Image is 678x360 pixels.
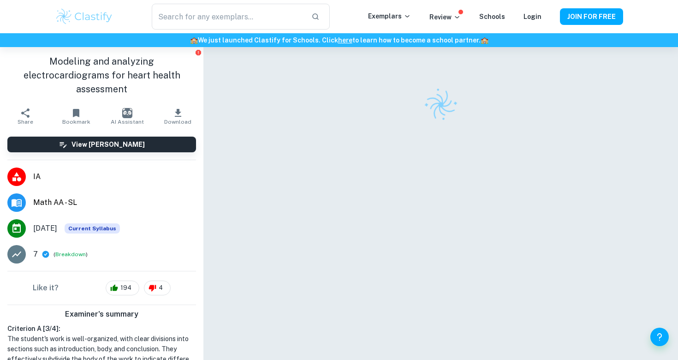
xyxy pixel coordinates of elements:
button: Report issue [195,49,202,56]
h6: We just launched Clastify for Schools. Click to learn how to become a school partner. [2,35,676,45]
h6: Examiner's summary [4,309,200,320]
span: IA [33,171,196,182]
img: AI Assistant [122,108,132,118]
div: This exemplar is based on the current syllabus. Feel free to refer to it for inspiration/ideas wh... [65,223,120,234]
h6: View [PERSON_NAME] [71,139,145,150]
span: 4 [154,283,168,293]
button: Bookmark [51,103,101,129]
button: JOIN FOR FREE [560,8,623,25]
button: View [PERSON_NAME] [7,137,196,152]
span: 194 [115,283,137,293]
img: Clastify logo [418,82,463,127]
h1: Modeling and analyzing electrocardiograms for heart health assessment [7,54,196,96]
input: Search for any exemplars... [152,4,304,30]
span: 🏫 [481,36,488,44]
button: Help and Feedback [650,328,669,346]
span: ( ) [54,250,88,259]
span: [DATE] [33,223,57,234]
h6: Like it? [33,282,59,294]
a: Schools [479,13,505,20]
span: Current Syllabus [65,223,120,234]
button: Breakdown [55,250,86,258]
h6: Criterion A [ 3 / 4 ]: [7,324,196,334]
button: AI Assistant [102,103,153,129]
p: Review [429,12,461,22]
div: 4 [144,281,171,295]
span: 🏫 [190,36,198,44]
span: Bookmark [62,119,90,125]
div: 194 [106,281,139,295]
span: Share [18,119,33,125]
span: AI Assistant [111,119,144,125]
img: Clastify logo [55,7,113,26]
a: here [338,36,352,44]
span: Math AA - SL [33,197,196,208]
span: Download [164,119,191,125]
button: Download [153,103,203,129]
p: Exemplars [368,11,411,21]
a: Login [523,13,541,20]
p: 7 [33,249,38,260]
